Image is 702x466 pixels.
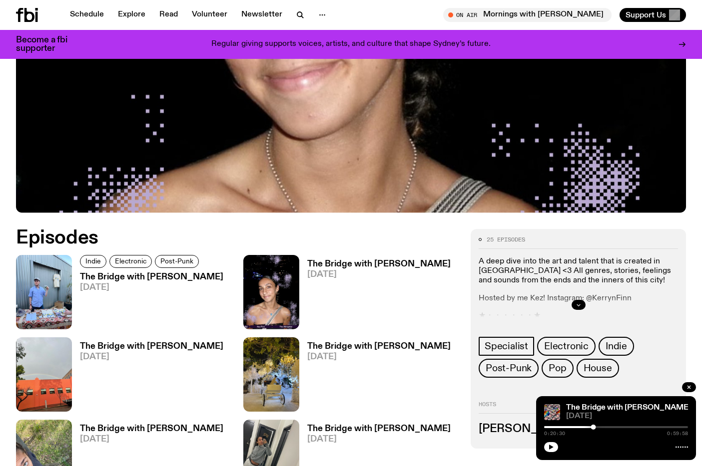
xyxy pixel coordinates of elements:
h3: The Bridge with [PERSON_NAME] [307,425,451,433]
a: Electronic [109,255,152,268]
span: House [584,363,612,374]
a: Post-Punk [479,359,539,378]
span: Electronic [115,257,146,265]
a: Volunteer [186,8,233,22]
a: The Bridge with [PERSON_NAME][DATE] [72,273,223,329]
span: 0:20:30 [544,431,565,436]
p: A deep dive into the art and talent that is created in [GEOGRAPHIC_DATA] <3 All genres, stories, ... [479,257,678,286]
span: [DATE] [307,435,451,444]
span: Post-Punk [486,363,532,374]
a: Newsletter [235,8,288,22]
span: [DATE] [80,283,223,292]
span: [DATE] [80,353,223,361]
a: Indie [599,337,634,356]
a: Electronic [537,337,596,356]
span: [DATE] [307,270,451,279]
a: Indie [80,255,106,268]
span: 25 episodes [487,237,525,242]
a: Schedule [64,8,110,22]
span: Pop [549,363,566,374]
a: Read [153,8,184,22]
button: Support Us [620,8,686,22]
a: Specialist [479,337,534,356]
h3: The Bridge with [PERSON_NAME] [80,342,223,351]
span: Indie [606,341,627,352]
a: The Bridge with [PERSON_NAME][DATE] [299,342,451,412]
p: Regular giving supports voices, artists, and culture that shape Sydney’s future. [211,40,491,49]
span: Indie [85,257,101,265]
h2: Hosts [479,402,678,414]
h3: The Bridge with [PERSON_NAME] [307,260,451,268]
span: Specialist [485,341,528,352]
span: Electronic [544,341,589,352]
h3: The Bridge with [PERSON_NAME] [307,342,451,351]
h3: The Bridge with [PERSON_NAME] [80,273,223,281]
a: The Bridge with [PERSON_NAME] [566,404,691,412]
h3: [PERSON_NAME] [479,424,678,435]
span: [DATE] [80,435,223,444]
a: Post-Punk [155,255,199,268]
a: The Bridge with [PERSON_NAME][DATE] [299,260,451,329]
h3: The Bridge with [PERSON_NAME] [80,425,223,433]
a: Pop [542,359,573,378]
span: Post-Punk [160,257,193,265]
a: Explore [112,8,151,22]
span: 0:59:58 [667,431,688,436]
a: The Bridge with [PERSON_NAME][DATE] [72,342,223,412]
span: Support Us [626,10,666,19]
a: House [577,359,619,378]
h2: Episodes [16,229,459,247]
button: On AirMornings with [PERSON_NAME] [443,8,612,22]
span: [DATE] [307,353,451,361]
span: [DATE] [566,413,688,420]
h3: Become a fbi supporter [16,36,80,53]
